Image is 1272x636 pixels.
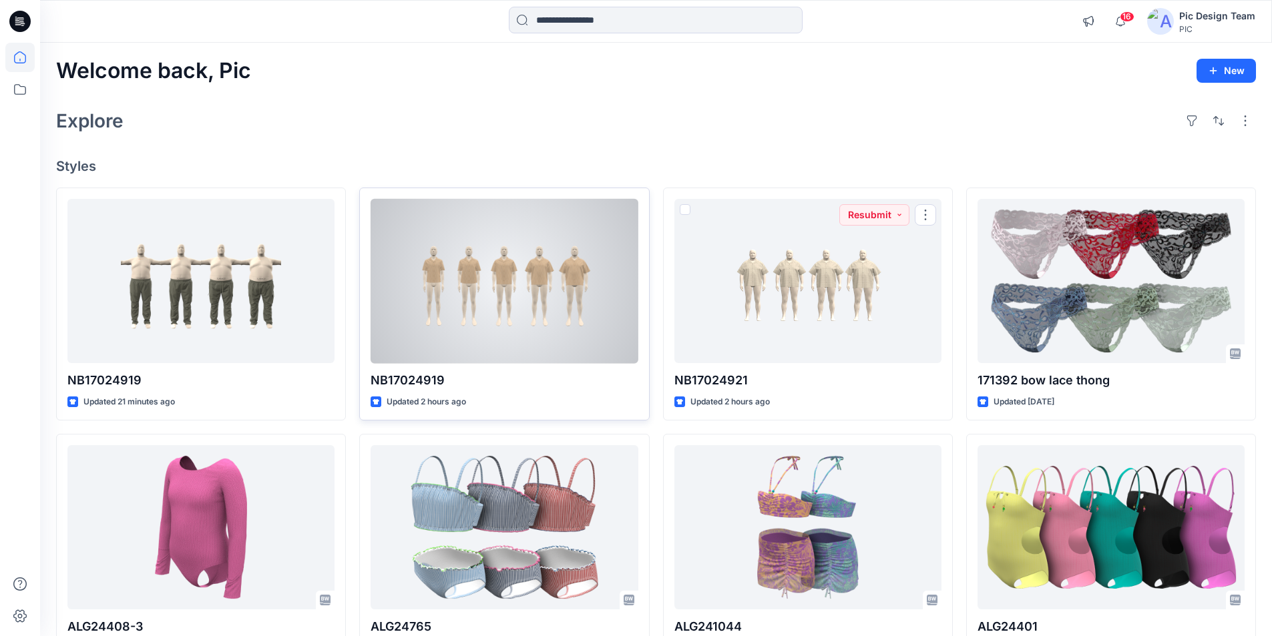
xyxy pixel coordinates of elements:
[978,445,1245,610] a: ALG24401
[67,199,335,364] a: NB17024919
[674,445,941,610] a: ALG241044
[674,371,941,390] p: NB17024921
[994,395,1054,409] p: Updated [DATE]
[371,445,638,610] a: ALG24765
[1120,11,1134,22] span: 16
[56,110,124,131] h2: Explore
[67,371,335,390] p: NB17024919
[56,59,251,83] h2: Welcome back, Pic
[371,371,638,390] p: NB17024919
[67,617,335,636] p: ALG24408-3
[978,371,1245,390] p: 171392 bow lace thong
[83,395,175,409] p: Updated 21 minutes ago
[67,445,335,610] a: ALG24408-3
[978,617,1245,636] p: ALG24401
[1179,8,1255,24] div: Pic Design Team
[387,395,466,409] p: Updated 2 hours ago
[1147,8,1174,35] img: avatar
[1179,24,1255,34] div: PIC
[1197,59,1256,83] button: New
[371,199,638,364] a: NB17024919
[674,199,941,364] a: NB17024921
[371,617,638,636] p: ALG24765
[674,617,941,636] p: ALG241044
[690,395,770,409] p: Updated 2 hours ago
[56,158,1256,174] h4: Styles
[978,199,1245,364] a: 171392 bow lace thong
